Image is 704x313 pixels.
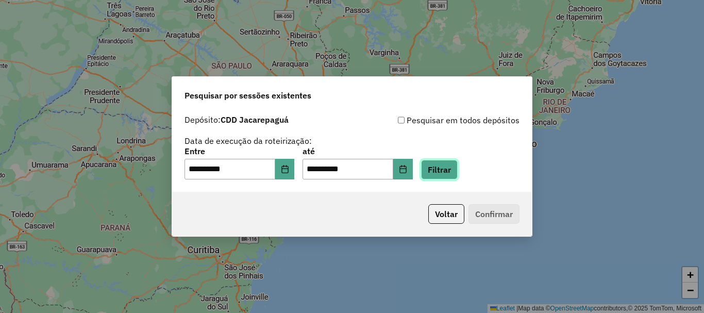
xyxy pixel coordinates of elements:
[303,145,412,157] label: até
[421,160,458,179] button: Filtrar
[393,159,413,179] button: Choose Date
[275,159,295,179] button: Choose Date
[185,135,312,147] label: Data de execução da roteirização:
[352,114,519,126] div: Pesquisar em todos depósitos
[185,89,311,102] span: Pesquisar por sessões existentes
[185,145,294,157] label: Entre
[221,114,289,125] strong: CDD Jacarepaguá
[185,113,289,126] label: Depósito:
[428,204,464,224] button: Voltar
